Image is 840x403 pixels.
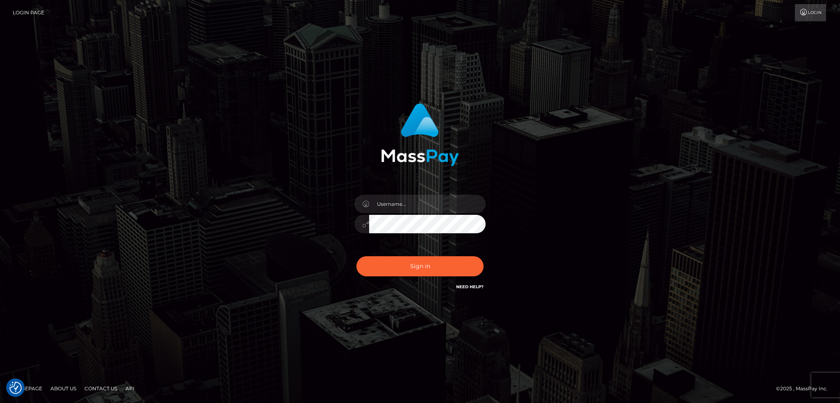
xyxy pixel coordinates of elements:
[81,382,121,395] a: Contact Us
[381,103,459,166] img: MassPay Login
[456,284,484,289] a: Need Help?
[776,384,834,393] div: © 2025 , MassPay Inc.
[122,382,138,395] a: API
[13,4,44,21] a: Login Page
[369,195,486,213] input: Username...
[356,256,484,276] button: Sign in
[795,4,826,21] a: Login
[9,382,46,395] a: Homepage
[47,382,80,395] a: About Us
[9,382,22,394] button: Consent Preferences
[9,382,22,394] img: Revisit consent button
